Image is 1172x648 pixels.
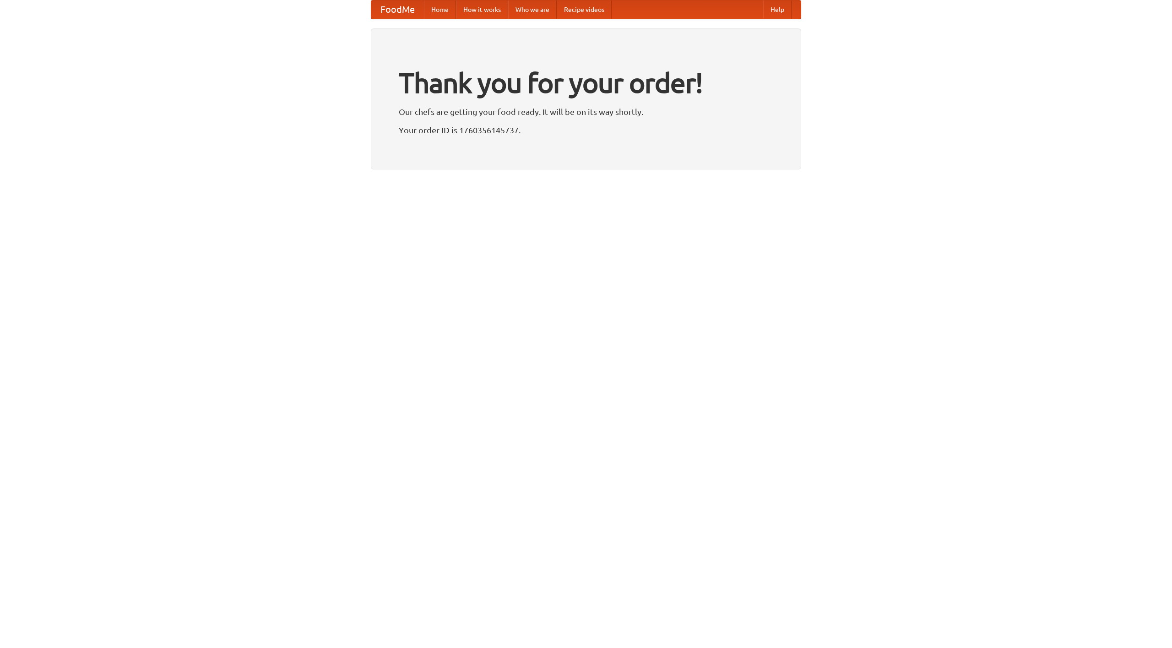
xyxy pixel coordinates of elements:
a: Home [424,0,456,19]
p: Your order ID is 1760356145737. [399,123,773,137]
h1: Thank you for your order! [399,61,773,105]
a: Recipe videos [557,0,612,19]
a: Who we are [508,0,557,19]
a: How it works [456,0,508,19]
a: FoodMe [371,0,424,19]
p: Our chefs are getting your food ready. It will be on its way shortly. [399,105,773,119]
a: Help [763,0,792,19]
